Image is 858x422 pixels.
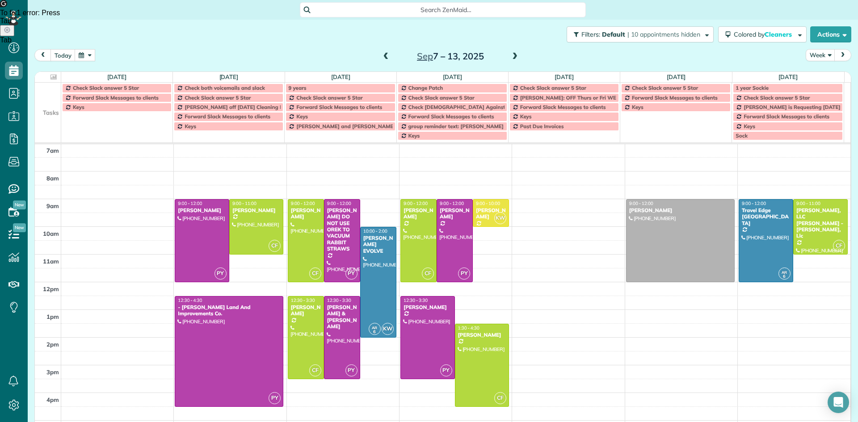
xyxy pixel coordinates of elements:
[345,267,357,280] span: PY
[290,304,321,317] div: [PERSON_NAME]
[520,104,606,110] span: Forward Slack Messages to clients
[555,73,574,80] a: [DATE]
[309,364,321,376] span: CF
[632,84,698,91] span: Check Slack answer 5 Star
[177,207,227,213] div: [PERSON_NAME]
[177,304,281,317] div: - [PERSON_NAME] Land And Improvements Co.
[520,113,532,120] span: Keys
[46,202,59,209] span: 9am
[417,50,433,62] span: Sep
[408,84,443,91] span: Change Patch
[403,304,452,310] div: [PERSON_NAME]
[741,207,791,226] div: Travel Edge [GEOGRAPHIC_DATA]
[520,123,564,130] span: Past Due Invoices
[296,123,438,130] span: [PERSON_NAME] and [PERSON_NAME] Off Every [DATE]
[363,228,387,234] span: 10:00 - 2:00
[185,123,196,130] span: Keys
[296,104,382,110] span: Forward Slack Messages to clients
[422,267,434,280] span: CF
[779,272,790,281] small: 6
[309,267,321,280] span: CF
[178,201,202,206] span: 9:00 - 12:00
[73,84,139,91] span: Check Slack answer 5 Star
[214,267,227,280] span: PY
[185,104,307,110] span: [PERSON_NAME] off [DATE] Cleaning Restaurant
[833,240,845,252] span: CF
[494,392,506,404] span: CF
[736,132,748,139] span: Sock
[43,285,59,292] span: 12pm
[345,364,357,376] span: PY
[382,323,394,335] span: KW
[408,94,475,101] span: Check Slack answer 5 Star
[13,223,26,232] span: New
[50,49,76,61] button: today
[369,328,380,336] small: 6
[43,230,59,237] span: 10am
[744,113,829,120] span: Forward Slack Messages to clients
[327,201,351,206] span: 9:00 - 12:00
[269,240,281,252] span: CF
[395,51,506,61] h2: 7 – 13, 2025
[290,207,321,220] div: [PERSON_NAME]
[372,325,377,330] span: AR
[73,94,159,101] span: Forward Slack Messages to clients
[796,201,820,206] span: 9:00 - 11:00
[46,368,59,376] span: 3pm
[404,201,428,206] span: 9:00 - 12:00
[363,235,394,254] div: [PERSON_NAME] EVOLVE
[475,207,506,220] div: [PERSON_NAME]
[291,297,315,303] span: 12:30 - 3:30
[782,270,787,275] span: AR
[494,212,506,224] span: KW
[520,84,586,91] span: Check Slack answer 5 Star
[458,267,470,280] span: PY
[107,73,126,80] a: [DATE]
[834,49,851,61] button: next
[291,201,315,206] span: 9:00 - 12:00
[736,84,769,91] span: 1 year Sockie
[296,94,362,101] span: Check Slack answer 5 Star
[408,132,420,139] span: Keys
[404,297,428,303] span: 12:30 - 3:30
[46,396,59,403] span: 4pm
[632,104,643,110] span: Keys
[232,207,281,213] div: [PERSON_NAME]
[629,201,653,206] span: 9:00 - 12:00
[34,49,51,61] button: prev
[46,313,59,320] span: 1pm
[327,207,357,252] div: [PERSON_NAME] DO NOT USE OREK TO VACUUM RABBIT STRAWS
[327,304,357,330] div: [PERSON_NAME] & [PERSON_NAME]
[185,113,270,120] span: Forward Slack Messages to clients
[43,258,59,265] span: 11am
[327,297,351,303] span: 12:30 - 3:30
[232,201,257,206] span: 9:00 - 11:00
[408,123,504,130] span: group reminder text: [PERSON_NAME]
[629,207,732,213] div: [PERSON_NAME]
[632,94,718,101] span: Forward Slack Messages to clients
[13,201,26,209] span: New
[73,104,84,110] span: Keys
[46,341,59,348] span: 2pm
[667,73,686,80] a: [DATE]
[806,49,835,61] button: Week
[46,147,59,154] span: 7am
[458,332,507,338] div: [PERSON_NAME]
[219,73,239,80] a: [DATE]
[296,113,308,120] span: Keys
[796,207,845,239] div: [PERSON_NAME], LLC [PERSON_NAME] - [PERSON_NAME], Llc
[46,175,59,182] span: 8am
[828,392,849,413] div: Open Intercom Messenger
[744,123,755,130] span: Keys
[443,73,462,80] a: [DATE]
[185,84,265,91] span: Check both voicemails and slack
[185,94,251,101] span: Check Slack answer 5 Star
[520,94,628,101] span: [PERSON_NAME]: OFF Thurs or Fri WEEKLY
[744,94,810,101] span: Check Slack answer 5 Star
[778,73,798,80] a: [DATE]
[403,207,434,220] div: [PERSON_NAME]
[458,325,479,331] span: 1:30 - 4:30
[408,113,494,120] span: Forward Slack Messages to clients
[178,297,202,303] span: 12:30 - 4:30
[288,84,306,91] span: 9 years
